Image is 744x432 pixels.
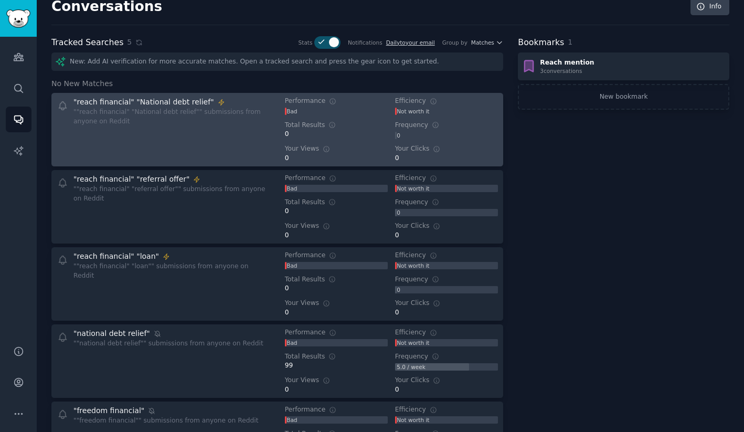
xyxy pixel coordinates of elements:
[540,58,594,68] div: Reach mention
[395,275,428,285] span: Frequency
[395,231,498,240] div: 0
[568,38,572,46] span: 1
[73,185,270,203] div: ""reach financial" "referral offer"" submissions from anyone on Reddit
[285,328,326,338] span: Performance
[395,144,430,154] span: Your Clicks
[51,170,503,244] a: "reach financial" "referral offer"""reach financial" "referral offer"" submissions from anyone on...
[127,37,132,48] span: 5
[51,36,123,49] h2: Tracked Searches
[73,251,159,262] div: "reach financial" "loan"
[285,130,388,139] div: 0
[73,405,144,416] div: "freedom financial"
[285,231,388,240] div: 0
[51,93,503,166] a: "reach financial" "National debt relief"""reach financial" "National debt relief"" submissions fr...
[518,52,729,80] a: Reach mention3conversations
[73,97,214,108] div: "reach financial" "National debt relief"
[73,416,258,426] div: ""freedom financial"" submissions from anyone on Reddit
[285,385,388,395] div: 0
[395,339,431,346] div: Not worth it
[285,97,326,106] span: Performance
[471,39,503,46] button: Matches
[285,262,299,269] div: Bad
[73,262,270,280] div: ""reach financial" "loan"" submissions from anyone on Reddit
[285,339,299,346] div: Bad
[285,275,325,285] span: Total Results
[395,385,498,395] div: 0
[73,174,189,185] div: "reach financial" "referral offer"
[285,376,320,385] span: Your Views
[395,328,426,338] span: Efficiency
[518,84,729,110] a: New bookmark
[285,185,299,192] div: Bad
[51,78,113,89] span: No New Matches
[285,405,326,415] span: Performance
[51,324,503,398] a: "national debt relief"""national debt relief"" submissions from anyone on RedditPerformanceBadEff...
[395,405,426,415] span: Efficiency
[285,222,320,231] span: Your Views
[395,185,431,192] div: Not worth it
[73,108,270,126] div: ""reach financial" "National debt relief"" submissions from anyone on Reddit
[395,209,402,216] div: 0
[285,352,325,362] span: Total Results
[299,39,313,46] div: Stats
[73,339,263,349] div: ""national debt relief"" submissions from anyone on Reddit
[540,67,594,75] div: 3 conversation s
[395,308,498,318] div: 0
[395,121,428,130] span: Frequency
[395,154,498,163] div: 0
[285,108,299,115] div: Bad
[285,154,388,163] div: 0
[442,39,467,46] div: Group by
[395,416,431,424] div: Not worth it
[395,376,430,385] span: Your Clicks
[51,247,503,321] a: "reach financial" "loan"""reach financial" "loan"" submissions from anyone on RedditPerformanceBa...
[6,9,30,28] img: GummySearch logo
[395,262,431,269] div: Not worth it
[395,299,430,308] span: Your Clicks
[395,132,402,139] div: 0
[285,284,388,293] div: 0
[285,251,326,260] span: Performance
[285,299,320,308] span: Your Views
[395,352,428,362] span: Frequency
[471,39,494,46] span: Matches
[395,286,402,293] div: 0
[285,121,325,130] span: Total Results
[395,174,426,183] span: Efficiency
[395,251,426,260] span: Efficiency
[51,52,503,71] div: New: Add AI verification for more accurate matches. Open a tracked search and press the gear icon...
[285,144,320,154] span: Your Views
[395,363,428,371] div: 5.0 / week
[395,222,430,231] span: Your Clicks
[395,108,431,115] div: Not worth it
[518,36,564,49] h2: Bookmarks
[285,198,325,207] span: Total Results
[285,308,388,318] div: 0
[285,207,388,216] div: 0
[395,198,428,207] span: Frequency
[73,328,150,339] div: "national debt relief"
[395,97,426,106] span: Efficiency
[285,174,326,183] span: Performance
[285,361,388,371] div: 99
[285,416,299,424] div: Bad
[348,39,382,46] div: Notifications
[386,39,435,46] a: Dailytoyour email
